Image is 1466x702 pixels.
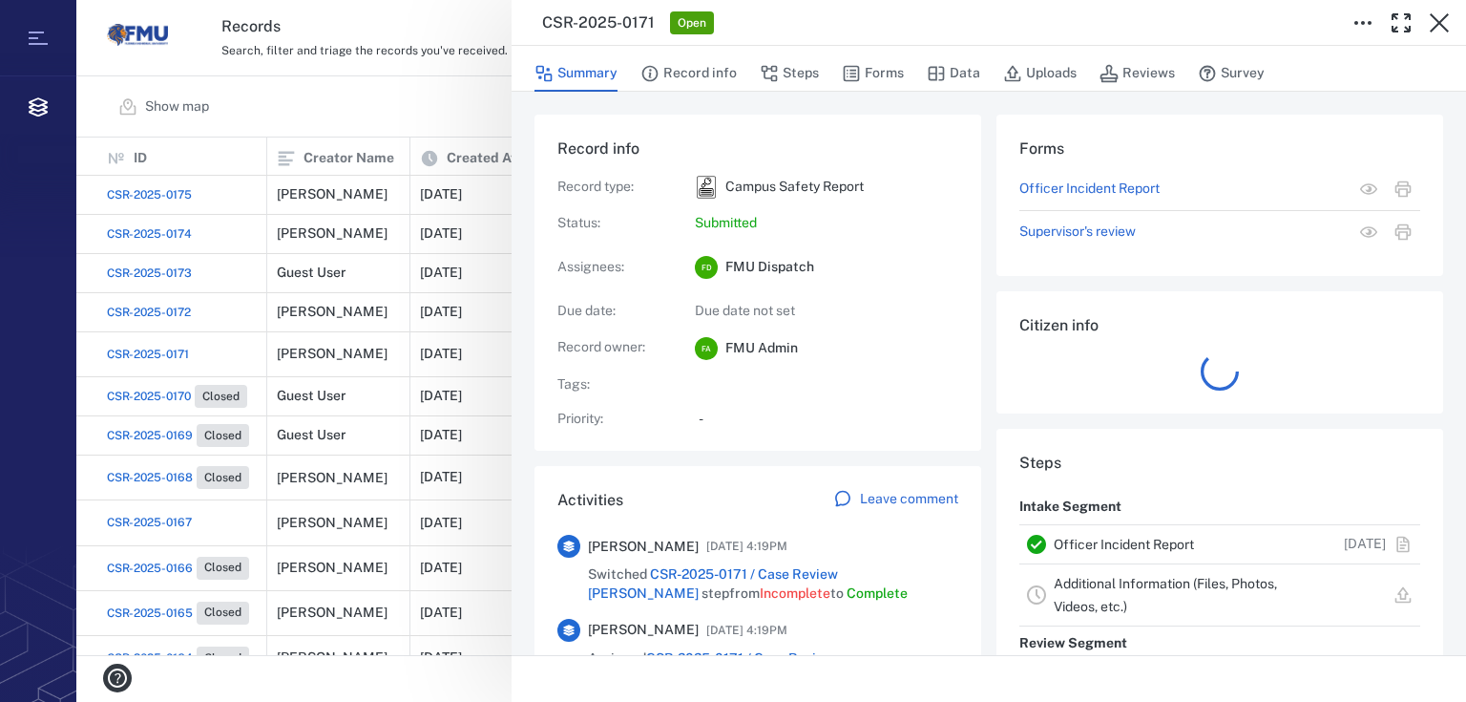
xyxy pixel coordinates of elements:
a: Supervisor's review [1019,223,1136,242]
p: Review Segment [1019,627,1127,661]
button: View form in the step [1351,215,1386,249]
button: Close [1420,4,1458,42]
a: Officer Incident Report [1019,180,1160,199]
button: Survey [1198,55,1265,92]
a: Additional Information (Files, Photos, Videos, etc.) [1054,576,1277,614]
button: Print form [1386,172,1420,206]
h6: Steps [1019,452,1420,475]
p: [DATE] [1344,535,1386,554]
a: CSR-2025-0171 / Case Review [PERSON_NAME] [588,650,834,685]
h6: Record info [557,138,958,160]
button: Print form [1386,215,1420,249]
span: FMU Admin [725,339,798,358]
span: [DATE] 4:19PM [706,619,787,642]
div: Campus Safety Report [695,176,718,199]
button: Forms [842,55,904,92]
span: Help [43,13,82,31]
h6: Forms [1019,138,1420,160]
span: FMU Dispatch [725,258,814,277]
p: Intake Segment [1019,490,1121,524]
p: Submitted [695,214,958,233]
button: Toggle to Edit Boxes [1344,4,1382,42]
button: Toggle Fullscreen [1382,4,1420,42]
a: Leave comment [833,489,958,512]
span: Assigned step to [588,649,958,687]
p: Assignees : [557,258,672,277]
span: [DATE] 4:19PM [706,535,787,558]
div: Citizen info [996,291,1443,429]
a: CSR-2025-0171 / Case Review [PERSON_NAME] [588,566,838,601]
span: Incomplete [760,585,830,601]
button: Uploads [1003,55,1077,92]
button: View form in the step [1351,172,1386,206]
img: icon Campus Safety Report [695,176,718,199]
h3: CSR-2025-0171 [542,11,655,34]
p: Record type : [557,178,672,197]
a: Officer Incident Report [1054,537,1194,552]
p: Tags : [557,375,672,394]
button: Summary [534,55,618,92]
button: Reviews [1099,55,1175,92]
span: Switched step from to [588,565,958,603]
h6: Activities [557,489,623,512]
p: Status : [557,214,672,233]
p: Priority : [557,410,672,429]
button: Data [927,55,980,92]
p: Due date not set [695,302,958,321]
p: Campus Safety Report [725,178,864,197]
button: Record info [640,55,737,92]
p: - [699,410,958,429]
span: [PERSON_NAME] [588,621,699,640]
button: Steps [760,55,819,92]
span: Open [674,15,710,32]
p: Due date : [557,302,672,321]
div: FormsOfficer Incident ReportView form in the stepPrint formSupervisor's reviewView form in the st... [996,115,1443,291]
p: Record owner : [557,338,672,357]
span: [PERSON_NAME] [588,538,699,557]
p: Leave comment [860,490,958,509]
span: Complete [847,585,908,601]
div: F D [695,256,718,279]
h6: Citizen info [1019,314,1420,337]
div: F A [695,337,718,360]
div: Record infoRecord type:icon Campus Safety ReportCampus Safety ReportStatus:SubmittedAssignees:FDF... [534,115,981,466]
